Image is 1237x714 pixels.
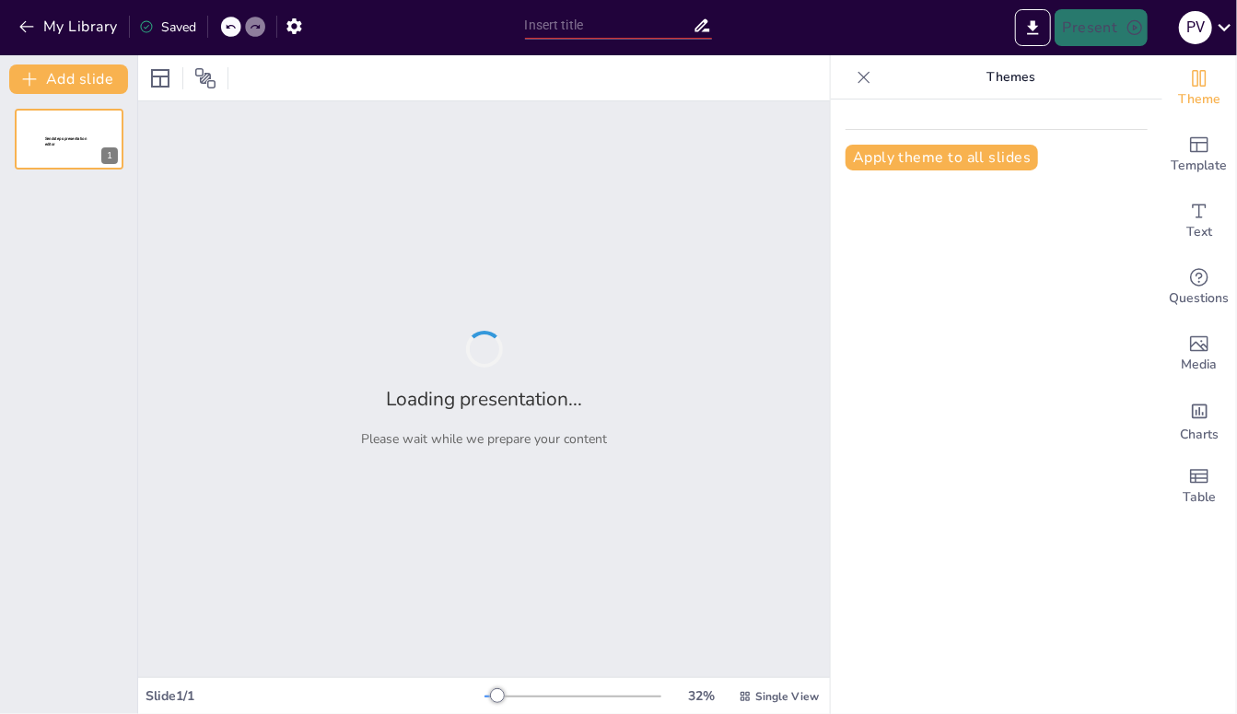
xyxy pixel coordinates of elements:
div: Get real-time input from your audience [1162,254,1236,321]
span: Sendsteps presentation editor [45,136,87,146]
div: Add charts and graphs [1162,387,1236,453]
span: Text [1186,222,1212,242]
button: Apply theme to all slides [846,145,1038,170]
div: 32 % [680,687,724,705]
h2: Loading presentation... [386,386,582,412]
div: 1 [15,109,123,170]
span: Table [1183,487,1216,508]
button: Present [1055,9,1147,46]
div: Layout [146,64,175,93]
p: Please wait while we prepare your content [361,430,607,448]
button: Export to PowerPoint [1015,9,1051,46]
span: Questions [1170,288,1230,309]
div: Add text boxes [1162,188,1236,254]
div: Slide 1 / 1 [146,687,484,705]
span: Theme [1178,89,1220,110]
input: Insert title [525,12,694,39]
button: p v [1179,9,1212,46]
button: My Library [14,12,125,41]
button: Add slide [9,64,128,94]
div: 1 [101,147,118,164]
div: p v [1179,11,1212,44]
span: Position [194,67,216,89]
div: Change the overall theme [1162,55,1236,122]
div: Add ready made slides [1162,122,1236,188]
span: Charts [1180,425,1219,445]
span: Media [1182,355,1218,375]
p: Themes [879,55,1144,99]
span: Template [1172,156,1228,176]
span: Single View [755,689,819,704]
div: Saved [139,18,196,36]
div: Add images, graphics, shapes or video [1162,321,1236,387]
div: Add a table [1162,453,1236,520]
